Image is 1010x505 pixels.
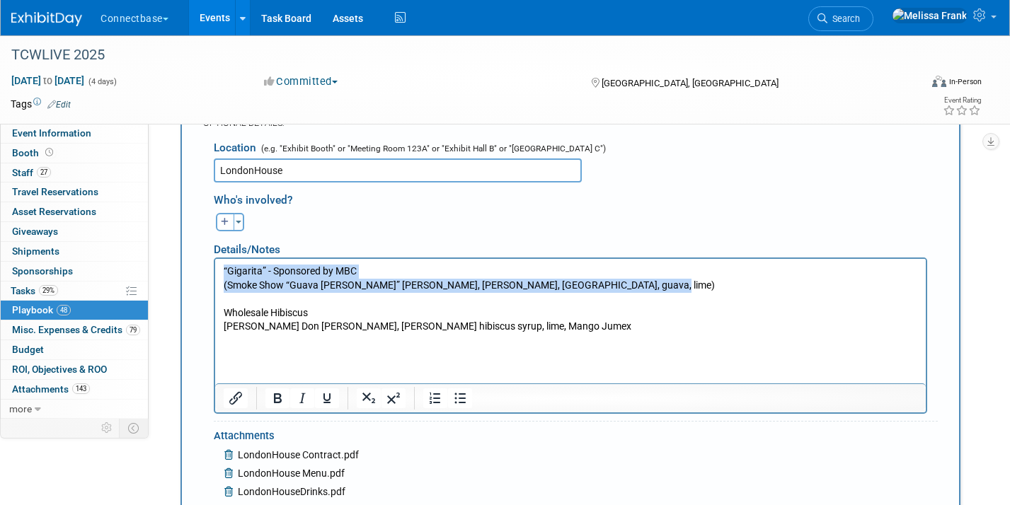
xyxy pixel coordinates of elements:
[892,8,968,23] img: Melissa Frank
[11,285,58,296] span: Tasks
[1,163,148,182] a: Staff27
[837,74,982,95] div: Event Format
[315,388,339,408] button: Underline
[12,245,59,257] span: Shipments
[95,419,120,437] td: Personalize Event Tab Strip
[238,486,345,497] span: LondonHouseDrinks.pdf
[39,285,58,296] span: 29%
[423,388,447,408] button: Numbered list
[1,124,148,143] a: Event Information
[47,100,71,110] a: Edit
[87,77,117,86] span: (4 days)
[215,259,926,383] iframe: Rich Text Area
[932,76,946,87] img: Format-Inperson.png
[11,74,85,87] span: [DATE] [DATE]
[1,360,148,379] a: ROI, Objectives & ROO
[1,144,148,163] a: Booth
[259,74,343,89] button: Committed
[1,182,148,202] a: Travel Reservations
[602,78,779,88] span: [GEOGRAPHIC_DATA], [GEOGRAPHIC_DATA]
[1,262,148,281] a: Sponsorships
[238,449,359,460] span: LondonHouse Contract.pdf
[12,383,90,395] span: Attachments
[381,388,406,408] button: Superscript
[214,141,256,154] span: Location
[12,206,96,217] span: Asset Reservations
[1,222,148,241] a: Giveaways
[12,304,71,315] span: Playbook
[214,231,927,257] div: Details/Notes
[224,388,248,408] button: Insert/edit link
[258,144,606,153] span: (e.g. "Exhibit Booth" or "Meeting Room 123A" or "Exhibit Hall B" or "[GEOGRAPHIC_DATA] C")
[943,97,981,104] div: Event Rating
[214,186,938,209] div: Who's involved?
[357,388,381,408] button: Subscript
[12,127,91,139] span: Event Information
[1,301,148,320] a: Playbook48
[12,324,140,335] span: Misc. Expenses & Credits
[41,75,54,86] span: to
[6,42,899,68] div: TCWLIVE 2025
[265,388,289,408] button: Bold
[42,147,56,158] span: Booth not reserved yet
[57,305,71,315] span: 48
[9,403,32,414] span: more
[238,468,345,479] span: LondonHouse Menu.pdf
[11,12,82,26] img: ExhibitDay
[12,147,56,158] span: Booth
[12,364,107,375] span: ROI, Objectives & ROO
[827,13,860,24] span: Search
[1,242,148,261] a: Shipments
[948,76,982,87] div: In-Person
[1,202,148,221] a: Asset Reservations
[1,400,148,419] a: more
[1,340,148,359] a: Budget
[126,325,140,335] span: 79
[448,388,472,408] button: Bullet list
[1,281,148,301] a: Tasks29%
[1,320,148,339] a: Misc. Expenses & Credits79
[72,383,90,394] span: 143
[12,186,98,197] span: Travel Reservations
[214,429,359,447] div: Attachments
[11,97,71,111] td: Tags
[37,167,51,178] span: 27
[120,419,149,437] td: Toggle Event Tabs
[290,388,314,408] button: Italic
[808,6,873,31] a: Search
[12,167,51,178] span: Staff
[12,265,73,277] span: Sponsorships
[12,226,58,237] span: Giveaways
[12,344,44,355] span: Budget
[1,380,148,399] a: Attachments143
